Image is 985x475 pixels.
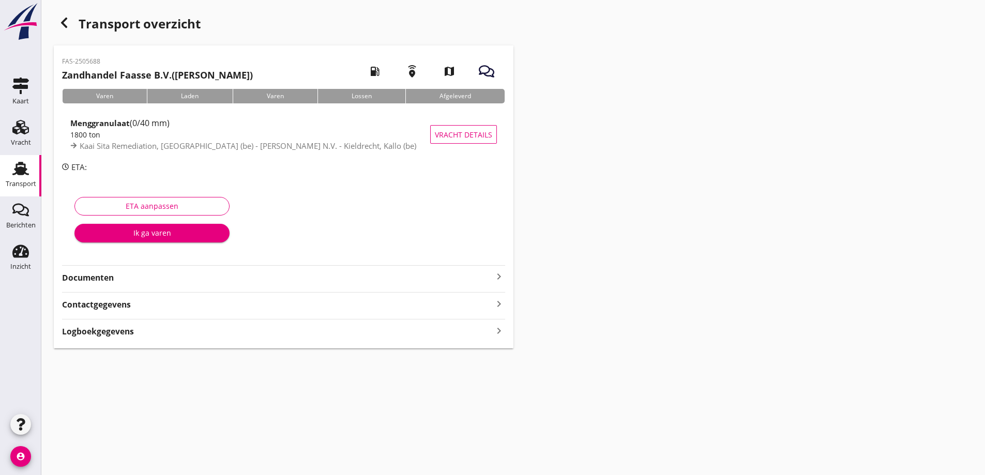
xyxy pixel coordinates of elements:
div: Vracht [11,139,31,146]
i: keyboard_arrow_right [493,270,505,283]
div: Afgeleverd [405,89,505,103]
i: map [435,57,464,86]
div: Varen [62,89,147,103]
strong: Menggranulaat [70,118,130,128]
div: Laden [147,89,232,103]
i: keyboard_arrow_right [493,324,505,338]
h2: ([PERSON_NAME]) [62,68,253,82]
div: Lossen [317,89,405,103]
div: Varen [233,89,317,103]
div: Ik ga varen [83,227,221,238]
i: emergency_share [398,57,427,86]
i: keyboard_arrow_right [493,297,505,311]
strong: Logboekgegevens [62,326,134,338]
p: FAS-2505688 [62,57,253,66]
div: 1800 ton [70,129,430,140]
span: Kaai Sita Remediation, [GEOGRAPHIC_DATA] (be) - [PERSON_NAME] N.V. - Kieldrecht, Kallo (be) [80,141,416,151]
strong: Contactgegevens [62,299,131,311]
i: local_gas_station [360,57,389,86]
span: ETA: [71,162,87,172]
button: Vracht details [430,125,497,144]
div: Transport overzicht [54,12,513,37]
strong: Zandhandel Faasse B.V. [62,69,172,81]
span: Vracht details [435,129,492,140]
button: Ik ga varen [74,224,230,242]
i: account_circle [10,446,31,467]
div: Kaart [12,98,29,104]
strong: Documenten [62,272,493,284]
button: ETA aanpassen [74,197,230,216]
div: Berichten [6,222,36,228]
div: Transport [6,180,36,187]
div: ETA aanpassen [83,201,221,211]
a: Menggranulaat(0/40 mm)1800 tonKaai Sita Remediation, [GEOGRAPHIC_DATA] (be) - [PERSON_NAME] N.V. ... [62,112,505,157]
img: logo-small.a267ee39.svg [2,3,39,41]
div: Inzicht [10,263,31,270]
span: (0/40 mm) [130,117,170,129]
